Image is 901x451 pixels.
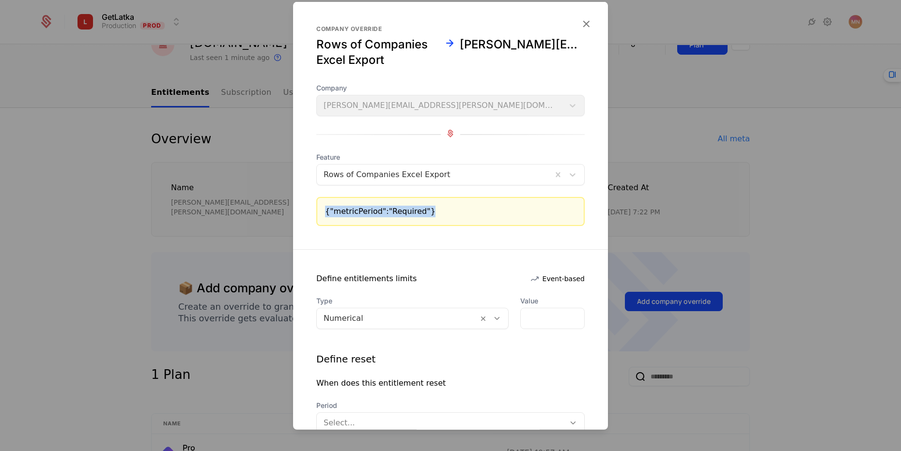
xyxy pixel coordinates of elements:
[316,377,446,389] div: When does this entitlement reset
[543,274,585,284] span: Event-based
[316,83,585,93] span: Company
[316,352,375,366] div: Define reset
[520,296,585,306] label: Value
[316,401,585,410] span: Period
[316,152,585,162] span: Feature
[316,37,439,68] div: Rows of Companies Excel Export
[316,296,509,306] span: Type
[316,273,417,285] div: Define entitlements limits
[460,37,585,68] div: mariusz.niemiec+onboarding081025@widelab.co
[325,206,576,217] div: {"metricPeriod":"Required"}
[316,25,585,33] div: Company override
